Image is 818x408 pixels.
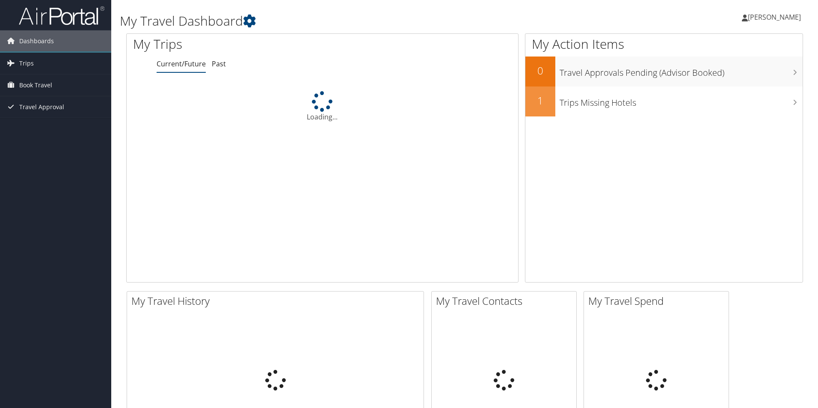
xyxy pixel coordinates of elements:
h3: Travel Approvals Pending (Advisor Booked) [560,63,803,79]
a: [PERSON_NAME] [742,4,809,30]
span: Travel Approval [19,96,64,118]
h1: My Action Items [525,35,803,53]
a: 1Trips Missing Hotels [525,86,803,116]
h1: My Travel Dashboard [120,12,580,30]
span: Book Travel [19,74,52,96]
h2: My Travel Spend [588,294,729,308]
a: Past [212,59,226,68]
div: Loading... [127,91,518,122]
h2: 1 [525,93,555,108]
a: 0Travel Approvals Pending (Advisor Booked) [525,57,803,86]
span: [PERSON_NAME] [748,12,801,22]
img: airportal-logo.png [19,6,104,26]
h2: My Travel Contacts [436,294,576,308]
a: Current/Future [157,59,206,68]
span: Dashboards [19,30,54,52]
h2: 0 [525,63,555,78]
h2: My Travel History [131,294,424,308]
h1: My Trips [133,35,349,53]
h3: Trips Missing Hotels [560,92,803,109]
span: Trips [19,53,34,74]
